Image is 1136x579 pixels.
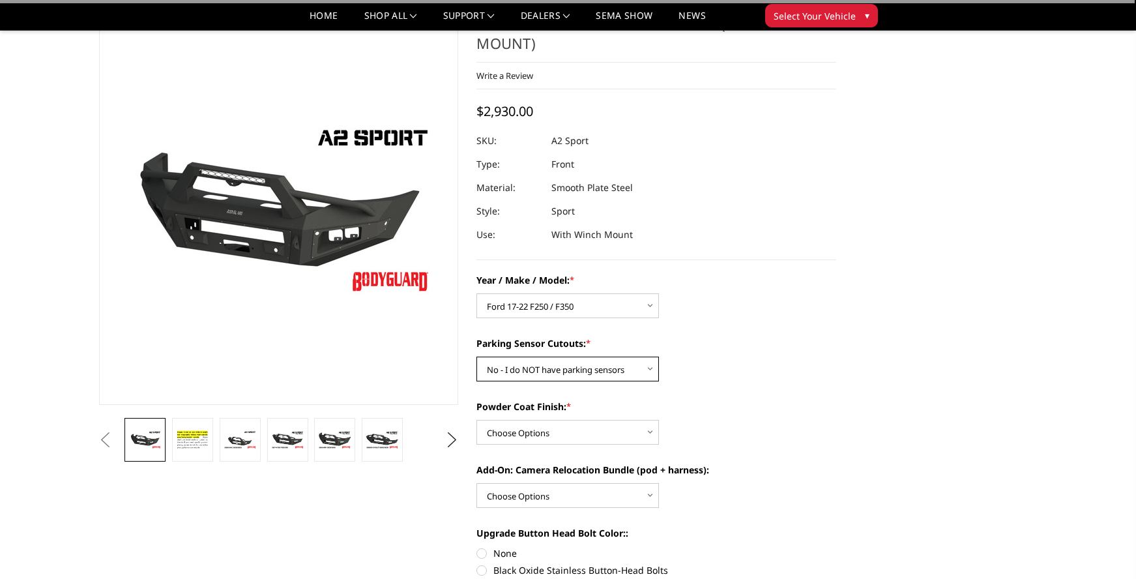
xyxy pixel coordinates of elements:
label: None [476,546,836,560]
label: Upgrade Button Head Bolt Color:: [476,526,836,540]
dt: SKU: [476,129,542,153]
span: Select Your Vehicle [774,9,856,23]
dd: Sport [551,200,575,223]
dt: Material: [476,176,542,200]
img: A2 Series - Sport Front Bumper (winch mount) [224,430,257,449]
img: A2 Series - Sport Front Bumper (winch mount) [366,430,399,449]
a: SEMA Show [596,11,652,30]
span: $2,930.00 [476,102,533,120]
button: Next [442,430,461,450]
button: Previous [96,430,115,450]
label: Parking Sensor Cutouts: [476,336,836,350]
img: A2 Series - Sport Front Bumper (winch mount) [176,428,209,451]
img: A2 Series - Sport Front Bumper (winch mount) [271,430,304,449]
a: Support [443,11,495,30]
dt: Use: [476,223,542,246]
label: Add-On: Camera Relocation Bundle (pod + harness): [476,463,836,477]
dd: A2 Sport [551,129,589,153]
dd: Front [551,153,574,176]
dt: Style: [476,200,542,223]
h1: A2 Series - Sport Front Bumper (winch mount) [476,14,836,63]
label: Powder Coat Finish: [476,400,836,413]
a: shop all [364,11,417,30]
button: Select Your Vehicle [765,4,878,27]
label: Year / Make / Model: [476,273,836,287]
a: A2 Series - Sport Front Bumper (winch mount) [99,14,459,405]
img: A2 Series - Sport Front Bumper (winch mount) [318,430,351,449]
a: Write a Review [476,70,533,82]
dd: With Winch Mount [551,223,633,246]
span: ▾ [865,8,869,22]
a: Dealers [521,11,570,30]
label: Black Oxide Stainless Button-Head Bolts [476,563,836,577]
a: News [678,11,705,30]
a: Home [310,11,338,30]
dt: Type: [476,153,542,176]
dd: Smooth Plate Steel [551,176,633,200]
